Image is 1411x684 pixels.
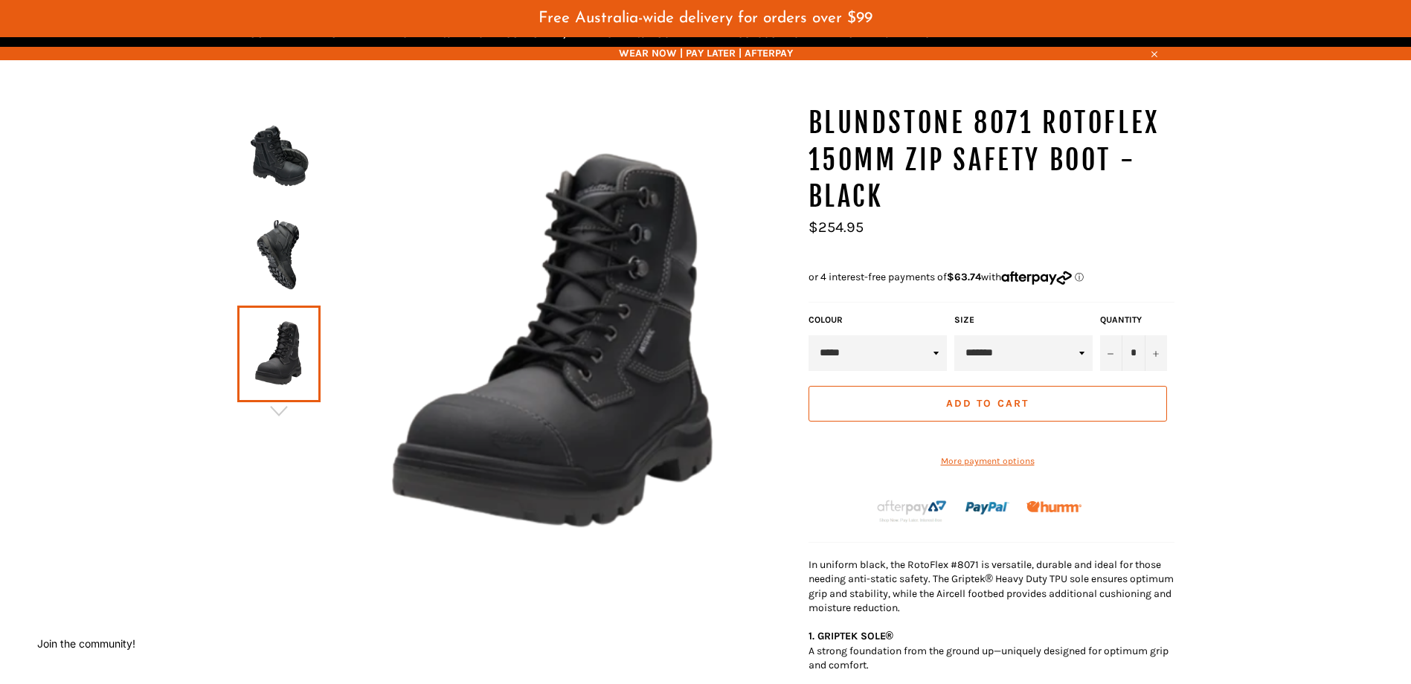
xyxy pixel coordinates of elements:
img: BLUNDSTONE 8071 RotoFlex 150mm Zip Safety Boot - Black - Workin' Gear [321,105,794,585]
span: WEAR NOW | PAY LATER | AFTERPAY [237,46,1174,60]
strong: 1. GRIPTEK SOLE® [809,630,893,642]
label: Size [954,314,1093,326]
button: Reduce item quantity by one [1100,335,1122,371]
img: BLUNDSTONE 8071 RotoFlex 150mm Zip Safety Boot - Black - Workin' Gear [245,114,313,196]
label: COLOUR [809,314,947,326]
span: In uniform black, the RotoFlex #8071 is versatile, durable and ideal for those needing anti-stati... [809,558,1174,614]
span: Add to Cart [946,397,1029,410]
img: BLUNDSTONE 8071 RotoFlex 150mm Zip Safety Boot - Black - Workin' Gear [245,213,313,295]
label: Quantity [1100,314,1167,326]
img: Humm_core_logo_RGB-01_300x60px_small_195d8312-4386-4de7-b182-0ef9b6303a37.png [1026,501,1081,512]
img: paypal.png [965,486,1009,530]
span: $254.95 [809,219,864,236]
a: More payment options [809,455,1167,468]
img: Afterpay-Logo-on-dark-bg_large.png [875,498,948,523]
span: Free Australia-wide delivery for orders over $99 [539,10,872,26]
button: Add to Cart [809,386,1167,422]
h1: BLUNDSTONE 8071 RotoFlex 150mm Zip Safety Boot - Black [809,105,1174,216]
button: Join the community! [37,637,135,650]
button: Increase item quantity by one [1145,335,1167,371]
p: A strong foundation from the ground up—uniquely designed for optimum grip and comfort. [809,629,1174,672]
